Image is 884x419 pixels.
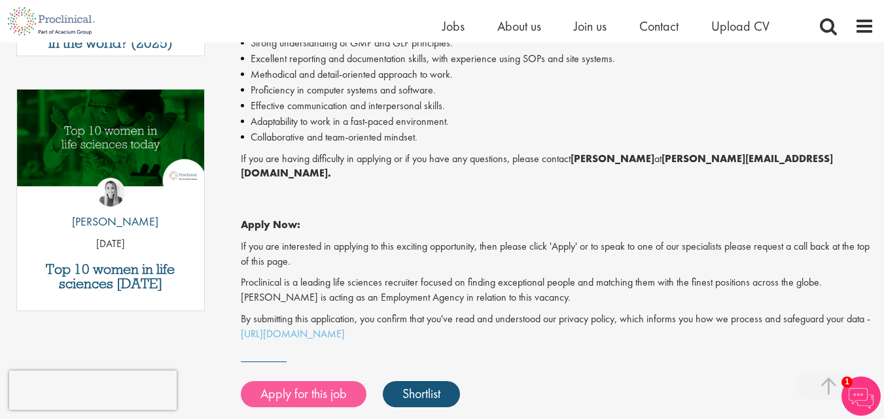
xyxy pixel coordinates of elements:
li: Effective communication and interpersonal skills. [241,98,874,114]
a: Shortlist [383,381,460,407]
p: [DATE] [17,237,204,252]
strong: [PERSON_NAME][EMAIL_ADDRESS][DOMAIN_NAME]. [241,152,833,180]
li: Excellent reporting and documentation skills, with experience using SOPs and site systems. [241,51,874,67]
li: Proficiency in computer systems and software. [241,82,874,98]
strong: Apply Now: [241,218,300,231]
a: Apply for this job [241,381,366,407]
a: Link to a post [17,90,204,205]
a: Upload CV [711,18,769,35]
li: Collaborative and team-oriented mindset. [241,129,874,145]
strong: [PERSON_NAME] [571,152,654,165]
a: About us [497,18,541,35]
iframe: reCAPTCHA [9,371,177,410]
a: Contact [639,18,679,35]
p: Proclinical is a leading life sciences recruiter focused on finding exceptional people and matchi... [241,275,874,305]
p: By submitting this application, you confirm that you've read and understood our privacy policy, w... [241,312,874,342]
li: Methodical and detail-oriented approach to work. [241,67,874,82]
img: Hannah Burke [96,178,125,207]
a: [URL][DOMAIN_NAME] [241,327,345,341]
p: If you are having difficulty in applying or if you have any questions, please contact at [241,152,874,182]
p: If you are interested in applying to this exciting opportunity, then please click 'Apply' or to s... [241,239,874,269]
img: Top 10 women in life sciences today [17,90,204,186]
li: Adaptability to work in a fast-paced environment. [241,114,874,129]
span: 1 [841,377,853,388]
li: Strong understanding of GMP and GLP principles. [241,35,874,51]
a: Top 10 women in life sciences [DATE] [24,262,198,291]
a: Hannah Burke [PERSON_NAME] [62,178,158,237]
img: Chatbot [841,377,881,416]
a: Jobs [442,18,465,35]
p: [PERSON_NAME] [62,213,158,230]
a: Join us [574,18,607,35]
